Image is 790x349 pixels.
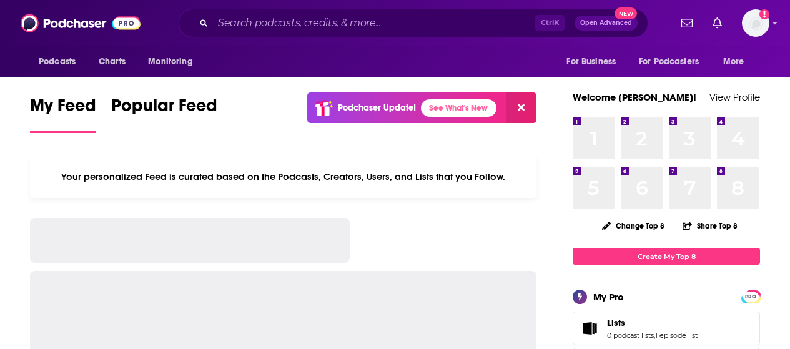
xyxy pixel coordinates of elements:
a: Lists [577,320,602,337]
a: 1 episode list [655,331,698,340]
button: open menu [714,50,760,74]
a: 0 podcast lists [607,331,654,340]
button: open menu [139,50,209,74]
button: Show profile menu [742,9,769,37]
p: Podchaser Update! [338,102,416,113]
span: Lists [573,312,760,345]
span: Logged in as kkitamorn [742,9,769,37]
a: Show notifications dropdown [676,12,698,34]
span: Popular Feed [111,95,217,124]
span: Podcasts [39,53,76,71]
span: Lists [607,317,625,328]
span: Ctrl K [535,15,565,31]
span: Charts [99,53,126,71]
span: PRO [743,292,758,302]
button: open menu [30,50,92,74]
button: Open AdvancedNew [575,16,638,31]
img: User Profile [742,9,769,37]
span: Open Advanced [580,20,632,26]
img: Podchaser - Follow, Share and Rate Podcasts [21,11,141,35]
a: Lists [607,317,698,328]
span: , [654,331,655,340]
a: Charts [91,50,133,74]
a: Create My Top 8 [573,248,760,265]
span: For Business [566,53,616,71]
span: For Podcasters [639,53,699,71]
span: My Feed [30,95,96,124]
input: Search podcasts, credits, & more... [213,13,535,33]
a: Welcome [PERSON_NAME]! [573,91,696,103]
a: PRO [743,292,758,301]
a: My Feed [30,95,96,133]
div: Your personalized Feed is curated based on the Podcasts, Creators, Users, and Lists that you Follow. [30,155,536,198]
a: View Profile [709,91,760,103]
button: open menu [631,50,717,74]
a: Popular Feed [111,95,217,133]
div: Search podcasts, credits, & more... [179,9,648,37]
span: More [723,53,744,71]
span: Monitoring [148,53,192,71]
button: open menu [558,50,631,74]
svg: Add a profile image [759,9,769,19]
button: Share Top 8 [682,214,738,238]
a: See What's New [421,99,496,117]
span: New [615,7,637,19]
div: My Pro [593,291,624,303]
a: Show notifications dropdown [708,12,727,34]
button: Change Top 8 [595,218,672,233]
